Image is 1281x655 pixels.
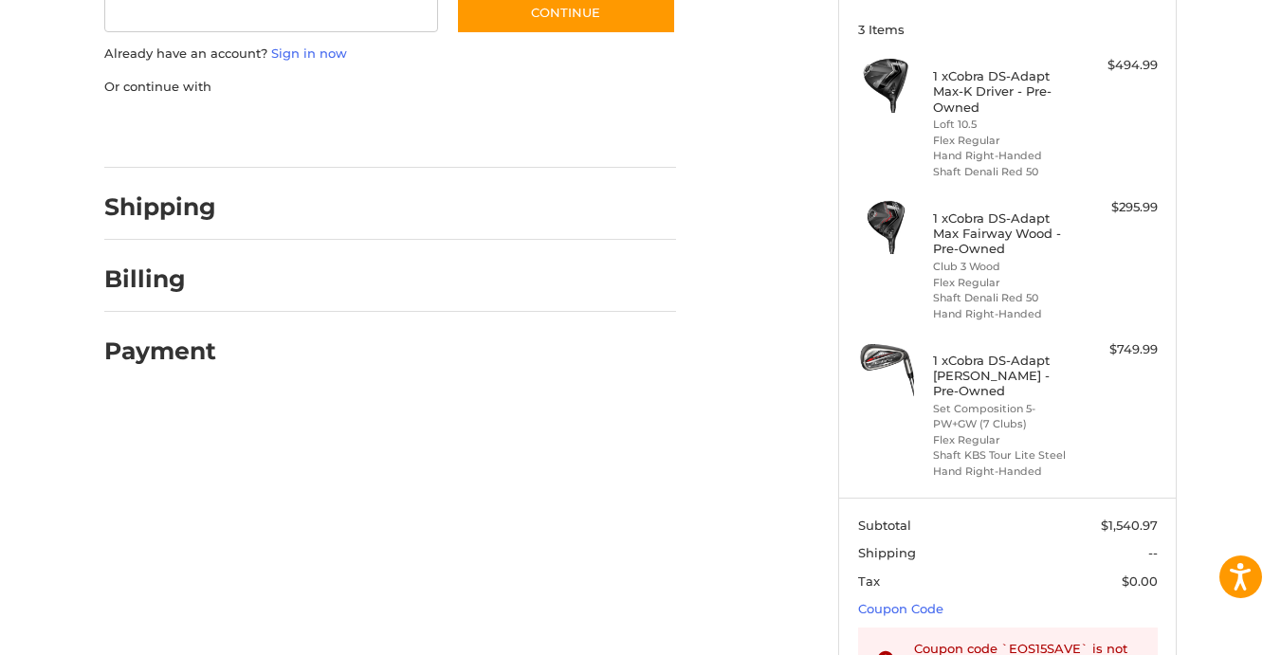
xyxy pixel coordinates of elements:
li: Loft 10.5 [933,117,1078,133]
li: Flex Regular [933,133,1078,149]
h4: 1 x Cobra DS-Adapt Max Fairway Wood - Pre-Owned [933,210,1078,257]
span: $0.00 [1122,573,1158,589]
p: Or continue with [104,78,676,97]
li: Hand Right-Handed [933,148,1078,164]
iframe: PayPal-venmo [420,115,562,149]
li: Hand Right-Handed [933,464,1078,480]
li: Shaft Denali Red 50 [933,164,1078,180]
h2: Billing [104,264,215,294]
li: Flex Regular [933,432,1078,448]
h4: 1 x Cobra DS-Adapt Max-K Driver - Pre-Owned [933,68,1078,115]
span: Subtotal [858,518,911,533]
h3: 3 Items [858,22,1158,37]
div: $494.99 [1083,56,1158,75]
a: Coupon Code [858,601,943,616]
li: Hand Right-Handed [933,306,1078,322]
span: $1,540.97 [1101,518,1158,533]
h4: 1 x Cobra DS-Adapt [PERSON_NAME] - Pre-Owned [933,353,1078,399]
li: Shaft KBS Tour Lite Steel [933,447,1078,464]
li: Set Composition 5-PW+GW (7 Clubs) [933,401,1078,432]
iframe: PayPal-paypal [99,115,241,149]
div: $749.99 [1083,340,1158,359]
span: Shipping [858,545,916,560]
h2: Payment [104,337,216,366]
li: Club 3 Wood [933,259,1078,275]
li: Shaft Denali Red 50 [933,290,1078,306]
span: -- [1148,545,1158,560]
a: Sign in now [271,45,347,61]
p: Already have an account? [104,45,676,64]
iframe: PayPal-paylater [259,115,401,149]
div: $295.99 [1083,198,1158,217]
span: Tax [858,573,880,589]
li: Flex Regular [933,275,1078,291]
h2: Shipping [104,192,216,222]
